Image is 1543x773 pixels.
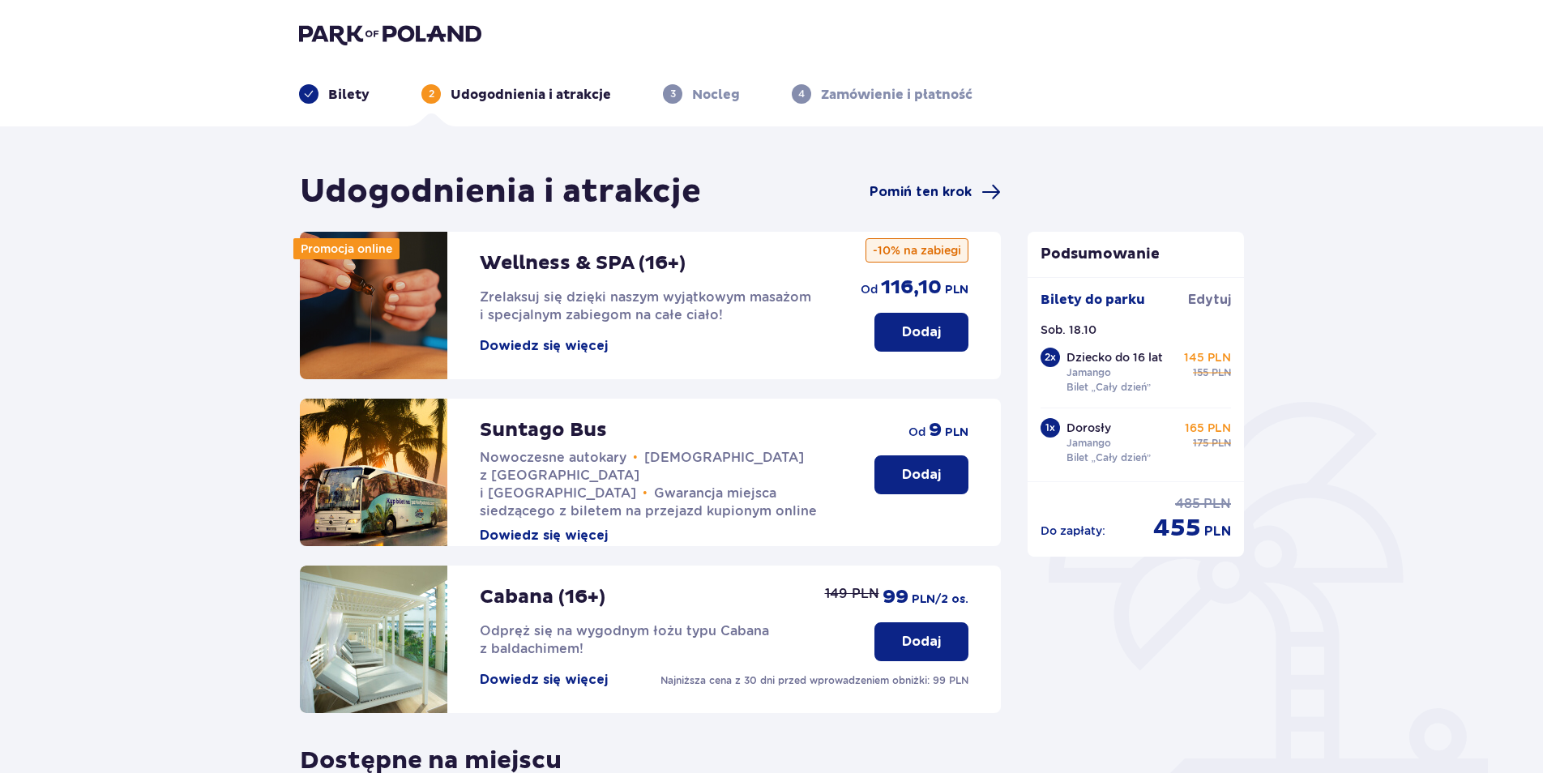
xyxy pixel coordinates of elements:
span: [DEMOGRAPHIC_DATA] z [GEOGRAPHIC_DATA] i [GEOGRAPHIC_DATA] [480,450,804,501]
p: 2 [429,87,434,101]
img: Park of Poland logo [299,23,481,45]
button: Dodaj [874,622,968,661]
p: Dodaj [902,323,941,341]
span: PLN [945,425,968,441]
img: attraction [300,399,447,546]
span: PLN [1212,365,1231,380]
p: Dodaj [902,466,941,484]
span: 116,10 [881,275,942,300]
p: Do zapłaty : [1041,523,1105,539]
span: PLN [1204,523,1231,540]
p: Wellness & SPA (16+) [480,251,686,275]
p: Jamango [1066,436,1111,451]
p: Bilety [328,86,370,104]
div: 3Nocleg [663,84,740,104]
span: 455 [1153,513,1201,544]
span: 175 [1193,436,1208,451]
span: • [643,485,648,502]
img: attraction [300,566,447,713]
div: Promocja online [293,238,400,259]
div: 2 x [1041,348,1060,367]
span: 485 [1175,495,1200,513]
p: Dodaj [902,633,941,651]
p: Nocleg [692,86,740,104]
p: Dziecko do 16 lat [1066,349,1163,365]
span: • [633,450,638,466]
p: Podsumowanie [1028,245,1245,264]
p: Dorosły [1066,420,1111,436]
span: 9 [929,418,942,442]
img: attraction [300,232,447,379]
span: Pomiń ten krok [870,183,972,201]
p: 165 PLN [1185,420,1231,436]
h1: Udogodnienia i atrakcje [300,172,701,212]
p: Bilety do parku [1041,291,1145,309]
p: 145 PLN [1184,349,1231,365]
p: Zamówienie i płatność [821,86,972,104]
span: 99 [883,585,908,609]
span: PLN [945,282,968,298]
span: 155 [1193,365,1208,380]
span: PLN [1212,436,1231,451]
span: Nowoczesne autokary [480,450,626,465]
button: Dowiedz się więcej [480,671,608,689]
button: Dodaj [874,455,968,494]
span: Edytuj [1188,291,1231,309]
div: 4Zamówienie i płatność [792,84,972,104]
p: Bilet „Cały dzień” [1066,380,1152,395]
span: Zrelaksuj się dzięki naszym wyjątkowym masażom i specjalnym zabiegom na całe ciało! [480,289,811,322]
p: Cabana (16+) [480,585,605,609]
span: PLN [1203,495,1231,513]
button: Dowiedz się więcej [480,337,608,355]
p: -10% na zabiegi [866,238,968,263]
button: Dowiedz się więcej [480,527,608,545]
p: 149 PLN [825,585,879,603]
a: Pomiń ten krok [870,182,1001,202]
p: Suntago Bus [480,418,607,442]
button: Dodaj [874,313,968,352]
p: Najniższa cena z 30 dni przed wprowadzeniem obniżki: 99 PLN [660,673,968,688]
p: Sob. 18.10 [1041,322,1096,338]
span: od [908,424,925,440]
div: Bilety [299,84,370,104]
span: od [861,281,878,297]
span: PLN /2 os. [912,591,968,608]
span: Odpręż się na wygodnym łożu typu Cabana z baldachimem! [480,623,769,656]
div: 1 x [1041,418,1060,438]
p: 3 [670,87,676,101]
p: Bilet „Cały dzień” [1066,451,1152,465]
p: 4 [798,87,805,101]
p: Udogodnienia i atrakcje [451,86,611,104]
div: 2Udogodnienia i atrakcje [421,84,611,104]
p: Jamango [1066,365,1111,380]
